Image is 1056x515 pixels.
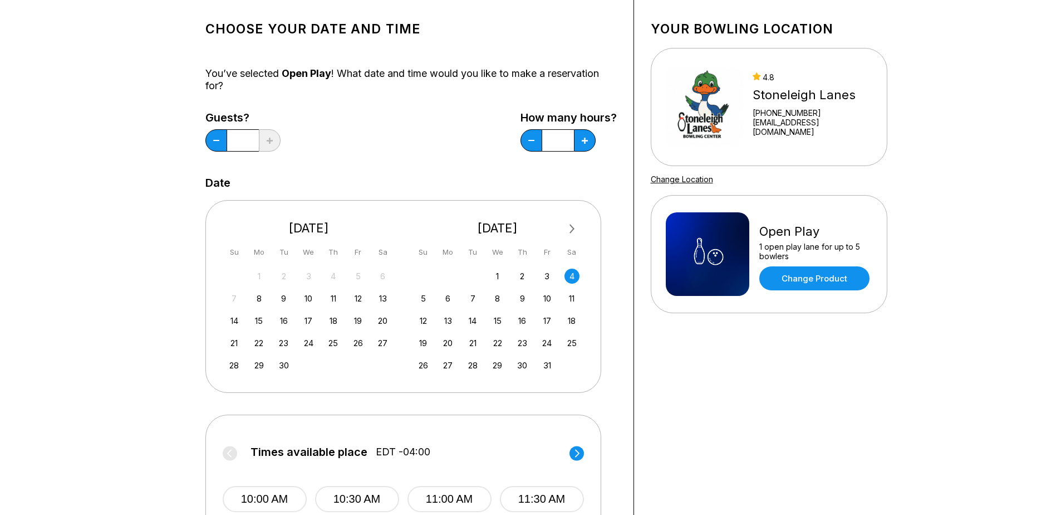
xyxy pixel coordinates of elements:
div: Not available Tuesday, September 2nd, 2025 [276,269,291,284]
div: Choose Tuesday, October 7th, 2025 [465,291,480,306]
div: Choose Friday, October 3rd, 2025 [539,269,554,284]
div: Not available Thursday, September 4th, 2025 [326,269,341,284]
div: Choose Thursday, October 16th, 2025 [515,313,530,328]
div: Not available Saturday, September 6th, 2025 [375,269,390,284]
div: Not available Wednesday, September 3rd, 2025 [301,269,316,284]
div: Choose Thursday, October 23rd, 2025 [515,336,530,351]
div: Choose Wednesday, October 1st, 2025 [490,269,505,284]
div: Choose Monday, October 13th, 2025 [440,313,455,328]
div: Choose Sunday, October 5th, 2025 [416,291,431,306]
div: Choose Monday, September 8th, 2025 [252,291,267,306]
div: Choose Monday, September 29th, 2025 [252,358,267,373]
div: Choose Friday, October 31st, 2025 [539,358,554,373]
div: Choose Monday, October 27th, 2025 [440,358,455,373]
div: Choose Tuesday, October 14th, 2025 [465,313,480,328]
a: Change Product [759,266,870,290]
div: Choose Monday, September 22nd, 2025 [252,336,267,351]
div: We [490,245,505,260]
div: Fr [539,245,554,260]
div: Choose Sunday, September 14th, 2025 [227,313,242,328]
div: Choose Thursday, September 25th, 2025 [326,336,341,351]
div: Choose Tuesday, September 9th, 2025 [276,291,291,306]
div: Stoneleigh Lanes [753,88,872,103]
div: Choose Sunday, October 19th, 2025 [416,336,431,351]
div: Choose Tuesday, October 28th, 2025 [465,358,480,373]
div: Choose Saturday, September 13th, 2025 [375,291,390,306]
div: Not available Sunday, September 7th, 2025 [227,291,242,306]
div: [DATE] [411,221,584,236]
div: Choose Sunday, September 21st, 2025 [227,336,242,351]
div: Choose Wednesday, October 8th, 2025 [490,291,505,306]
button: 11:30 AM [500,486,584,512]
a: [EMAIL_ADDRESS][DOMAIN_NAME] [753,118,872,137]
div: We [301,245,316,260]
div: 1 open play lane for up to 5 bowlers [759,242,872,261]
div: Sa [375,245,390,260]
div: Su [227,245,242,260]
div: Fr [351,245,366,260]
div: Choose Sunday, October 26th, 2025 [416,358,431,373]
span: Times available place [251,446,367,458]
div: Choose Wednesday, September 24th, 2025 [301,336,316,351]
div: Choose Friday, September 12th, 2025 [351,291,366,306]
div: Not available Friday, September 5th, 2025 [351,269,366,284]
div: Choose Friday, September 26th, 2025 [351,336,366,351]
div: Mo [440,245,455,260]
div: Choose Tuesday, September 23rd, 2025 [276,336,291,351]
h1: Choose your Date and time [205,21,617,37]
button: 10:00 AM [223,486,307,512]
div: [PHONE_NUMBER] [753,108,872,118]
label: How many hours? [520,111,617,124]
div: Not available Monday, September 1st, 2025 [252,269,267,284]
button: 11:00 AM [407,486,492,512]
div: Choose Friday, October 10th, 2025 [539,291,554,306]
div: Choose Wednesday, October 15th, 2025 [490,313,505,328]
div: Choose Wednesday, September 10th, 2025 [301,291,316,306]
span: Open Play [282,67,331,79]
div: Sa [564,245,579,260]
div: Tu [465,245,480,260]
div: Choose Wednesday, September 17th, 2025 [301,313,316,328]
a: Change Location [651,174,713,184]
label: Guests? [205,111,281,124]
div: 4.8 [753,72,872,82]
div: Choose Saturday, October 4th, 2025 [564,269,579,284]
div: Choose Thursday, October 9th, 2025 [515,291,530,306]
div: Choose Monday, October 6th, 2025 [440,291,455,306]
div: Open Play [759,224,872,239]
div: Choose Thursday, September 18th, 2025 [326,313,341,328]
div: Choose Thursday, September 11th, 2025 [326,291,341,306]
div: Choose Tuesday, September 30th, 2025 [276,358,291,373]
div: Choose Thursday, October 30th, 2025 [515,358,530,373]
button: Next Month [563,220,581,238]
span: EDT -04:00 [376,446,430,458]
div: Choose Thursday, October 2nd, 2025 [515,269,530,284]
div: month 2025-10 [414,268,581,373]
div: Choose Tuesday, October 21st, 2025 [465,336,480,351]
div: Th [326,245,341,260]
div: Choose Saturday, October 11th, 2025 [564,291,579,306]
div: Choose Saturday, October 18th, 2025 [564,313,579,328]
div: Mo [252,245,267,260]
div: You’ve selected ! What date and time would you like to make a reservation for? [205,67,617,92]
div: Choose Friday, October 24th, 2025 [539,336,554,351]
div: Tu [276,245,291,260]
div: Choose Wednesday, October 22nd, 2025 [490,336,505,351]
img: Open Play [666,212,749,296]
div: Choose Monday, September 15th, 2025 [252,313,267,328]
div: Choose Wednesday, October 29th, 2025 [490,358,505,373]
div: Choose Friday, September 19th, 2025 [351,313,366,328]
div: Choose Sunday, September 28th, 2025 [227,358,242,373]
img: Stoneleigh Lanes [666,65,743,149]
div: Choose Friday, October 17th, 2025 [539,313,554,328]
div: Su [416,245,431,260]
div: Th [515,245,530,260]
div: Choose Monday, October 20th, 2025 [440,336,455,351]
div: Choose Saturday, September 20th, 2025 [375,313,390,328]
div: Choose Saturday, September 27th, 2025 [375,336,390,351]
div: Choose Saturday, October 25th, 2025 [564,336,579,351]
label: Date [205,177,230,189]
div: Choose Sunday, October 12th, 2025 [416,313,431,328]
h1: Your bowling location [651,21,887,37]
div: [DATE] [223,221,395,236]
